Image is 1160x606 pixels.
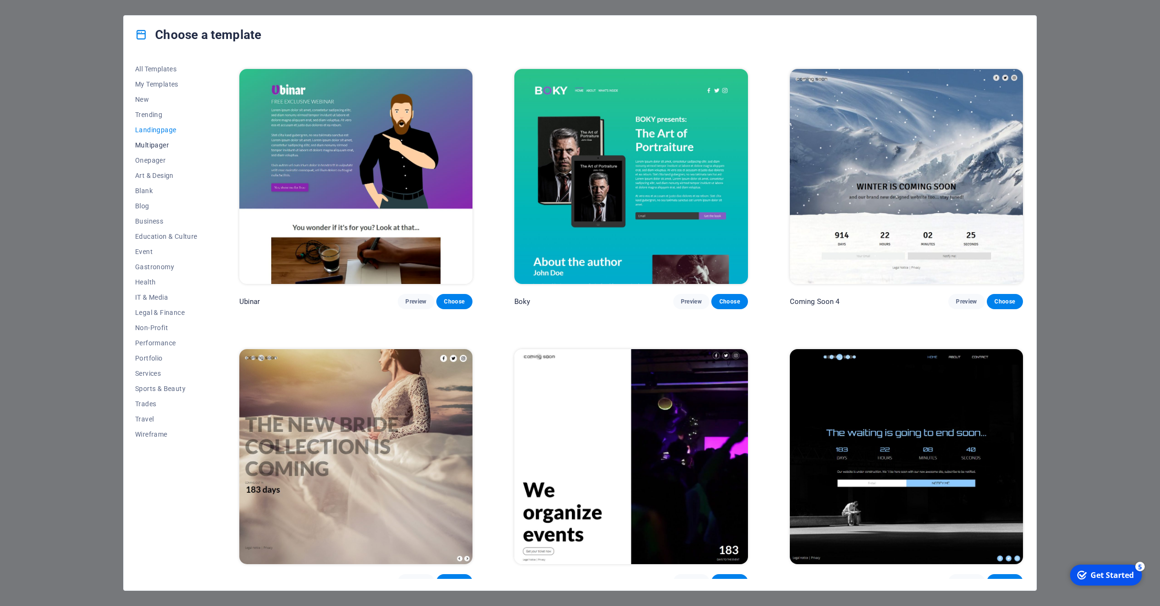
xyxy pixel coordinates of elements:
[135,80,197,88] span: My Templates
[987,294,1023,309] button: Choose
[135,427,197,442] button: Wireframe
[681,298,702,305] span: Preview
[790,69,1023,284] img: Coming Soon 4
[135,198,197,214] button: Blog
[135,324,197,332] span: Non-Profit
[673,294,709,309] button: Preview
[135,229,197,244] button: Education & Culture
[790,349,1023,564] img: Coming Soon
[135,366,197,381] button: Services
[135,415,197,423] span: Travel
[135,202,197,210] span: Blog
[5,4,77,25] div: Get Started 5 items remaining, 0% complete
[711,574,747,589] button: Choose
[135,259,197,274] button: Gastronomy
[135,385,197,392] span: Sports & Beauty
[135,335,197,351] button: Performance
[711,294,747,309] button: Choose
[135,172,197,179] span: Art & Design
[135,411,197,427] button: Travel
[135,274,197,290] button: Health
[719,578,740,586] span: Choose
[26,9,69,20] div: Get Started
[135,233,197,240] span: Education & Culture
[135,248,197,255] span: Event
[135,187,197,195] span: Blank
[398,574,434,589] button: Preview
[681,578,702,586] span: Preview
[948,574,984,589] button: Preview
[514,297,531,306] p: Boky
[135,217,197,225] span: Business
[239,349,472,564] img: Coming Soon 3
[719,298,740,305] span: Choose
[514,349,747,564] img: Coming Soon 2
[436,574,472,589] button: Choose
[514,69,747,284] img: Boky
[436,294,472,309] button: Choose
[135,156,197,164] span: Onepager
[135,96,197,103] span: New
[135,92,197,107] button: New
[135,65,197,73] span: All Templates
[135,320,197,335] button: Non-Profit
[135,137,197,153] button: Multipager
[444,298,465,305] span: Choose
[790,577,834,586] p: Coming Soon
[135,111,197,118] span: Trending
[956,578,977,586] span: Preview
[135,168,197,183] button: Art & Design
[135,305,197,320] button: Legal & Finance
[239,577,289,586] p: Coming Soon 3
[790,297,840,306] p: Coming Soon 4
[444,578,465,586] span: Choose
[948,294,984,309] button: Preview
[135,61,197,77] button: All Templates
[239,69,472,284] img: Ubinar
[70,1,80,10] div: 5
[994,578,1015,586] span: Choose
[405,298,426,305] span: Preview
[135,400,197,408] span: Trades
[135,183,197,198] button: Blank
[994,298,1015,305] span: Choose
[514,577,564,586] p: Coming Soon 2
[135,153,197,168] button: Onepager
[135,381,197,396] button: Sports & Beauty
[956,298,977,305] span: Preview
[398,294,434,309] button: Preview
[987,574,1023,589] button: Choose
[135,77,197,92] button: My Templates
[135,396,197,411] button: Trades
[239,297,260,306] p: Ubinar
[135,430,197,438] span: Wireframe
[135,244,197,259] button: Event
[135,370,197,377] span: Services
[135,278,197,286] span: Health
[673,574,709,589] button: Preview
[135,27,261,42] h4: Choose a template
[135,290,197,305] button: IT & Media
[135,214,197,229] button: Business
[135,107,197,122] button: Trending
[135,293,197,301] span: IT & Media
[405,578,426,586] span: Preview
[135,351,197,366] button: Portfolio
[135,141,197,149] span: Multipager
[135,126,197,134] span: Landingpage
[135,309,197,316] span: Legal & Finance
[135,339,197,347] span: Performance
[135,122,197,137] button: Landingpage
[135,354,197,362] span: Portfolio
[135,263,197,271] span: Gastronomy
